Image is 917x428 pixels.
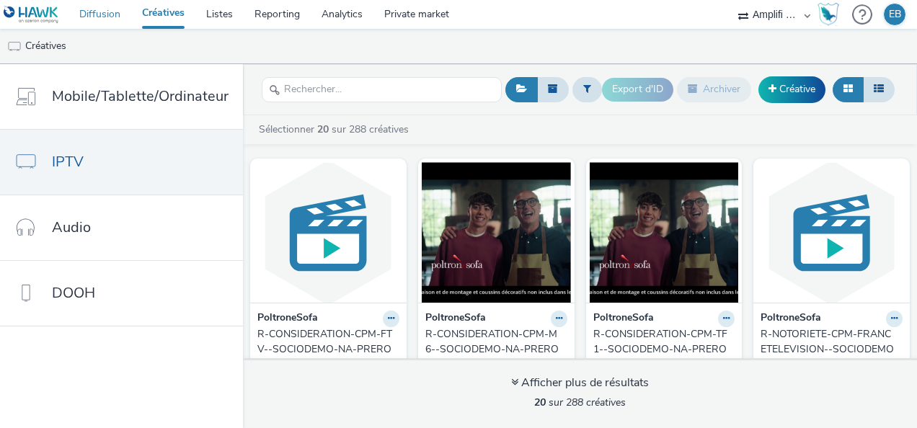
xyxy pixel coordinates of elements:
[863,77,895,102] button: Liste
[257,122,415,136] a: Sélectionner sur 288 créatives
[593,327,730,371] div: R-CONSIDERATION-CPM-TF1--SOCIODEMO-NA-PREROLL-1x1-TV-15s_[DATE]_W39
[257,327,399,371] a: R-CONSIDERATION-CPM-FTV--SOCIODEMO-NA-PREROLL-1x1-TV-15s_[DATE]_W39
[818,3,845,26] a: Hawk Academy
[590,162,739,303] img: R-CONSIDERATION-CPM-TF1--SOCIODEMO-NA-PREROLL-1x1-TV-15s_2025-09-24_W39 visual
[534,396,626,409] span: sur 288 créatives
[602,78,673,101] button: Export d'ID
[758,76,825,102] a: Créative
[761,311,821,327] strong: PoltroneSofa
[757,162,906,303] img: R-NOTORIETE-CPM-FRANCETELEVISION--SOCIODEMO-2559yo-INSTREAM-1x1-TV-15s-$427404046$-P-INSTREAM-1x1...
[677,77,751,102] button: Archiver
[425,327,562,371] div: R-CONSIDERATION-CPM-M6--SOCIODEMO-NA-PREROLL-1x1-TV-15s_[DATE]_W39
[52,282,95,303] span: DOOH
[425,311,486,327] strong: PoltroneSofa
[254,162,403,303] img: R-CONSIDERATION-CPM-FTV--SOCIODEMO-NA-PREROLL-1x1-TV-15s_2025-09-24_W39 visual
[257,311,318,327] strong: PoltroneSofa
[889,4,901,25] div: EB
[52,151,84,172] span: IPTV
[422,162,571,303] img: R-CONSIDERATION-CPM-M6--SOCIODEMO-NA-PREROLL-1x1-TV-15s_2025-09-24_W39 visual
[761,327,897,371] div: R-NOTORIETE-CPM-FRANCETELEVISION--SOCIODEMO-2559yo-INSTREAM-1x1-TV-15s-$427404046$-P-INSTREAM-1x1...
[425,327,567,371] a: R-CONSIDERATION-CPM-M6--SOCIODEMO-NA-PREROLL-1x1-TV-15s_[DATE]_W39
[761,327,903,371] a: R-NOTORIETE-CPM-FRANCETELEVISION--SOCIODEMO-2559yo-INSTREAM-1x1-TV-15s-$427404046$-P-INSTREAM-1x1...
[52,217,91,238] span: Audio
[833,77,864,102] button: Grille
[7,40,22,54] img: tv
[52,86,229,107] span: Mobile/Tablette/Ordinateur
[262,77,502,102] input: Rechercher...
[593,311,654,327] strong: PoltroneSofa
[593,327,735,371] a: R-CONSIDERATION-CPM-TF1--SOCIODEMO-NA-PREROLL-1x1-TV-15s_[DATE]_W39
[257,327,394,371] div: R-CONSIDERATION-CPM-FTV--SOCIODEMO-NA-PREROLL-1x1-TV-15s_[DATE]_W39
[317,122,329,136] strong: 20
[4,6,59,24] img: undefined Logo
[534,396,546,409] strong: 20
[511,375,649,391] div: Afficher plus de résultats
[818,3,839,26] img: Hawk Academy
